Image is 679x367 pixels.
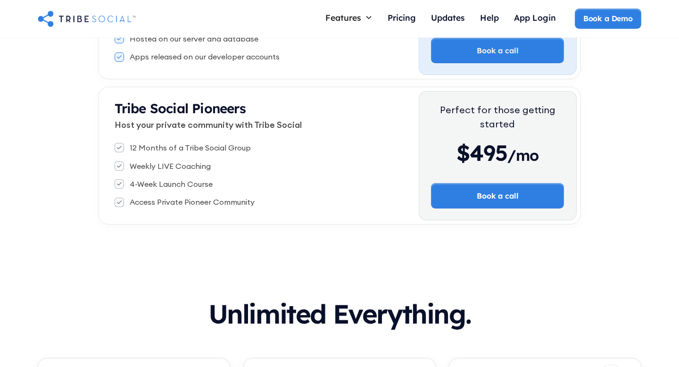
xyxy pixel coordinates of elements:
[38,9,136,28] a: home
[388,12,416,23] div: Pricing
[115,100,246,117] strong: Tribe Social Pioneers
[514,12,556,23] div: App Login
[431,12,465,23] div: Updates
[431,103,564,131] div: Perfect for those getting started
[325,12,361,23] div: Features
[431,139,564,167] div: $495
[431,183,564,209] a: Book a call
[431,38,564,63] a: Book a call
[318,8,380,26] div: Features
[130,142,251,153] div: 12 Months of a Tribe Social Group
[130,51,280,62] div: Apps released on our developer accounts
[130,197,255,207] div: Access Private Pioneer Community
[506,8,563,29] a: App Login
[130,161,211,171] div: Weekly LIVE Coaching
[380,8,423,29] a: Pricing
[423,8,472,29] a: Updates
[38,300,641,328] h2: Unlimited Everything.
[507,146,539,169] span: /mo
[130,179,213,189] div: 4-Week Launch Course
[480,12,499,23] div: Help
[472,8,506,29] a: Help
[115,118,419,131] p: Host your private community with Tribe Social
[575,8,641,28] a: Book a Demo
[130,33,258,44] div: Hosted on our server and database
